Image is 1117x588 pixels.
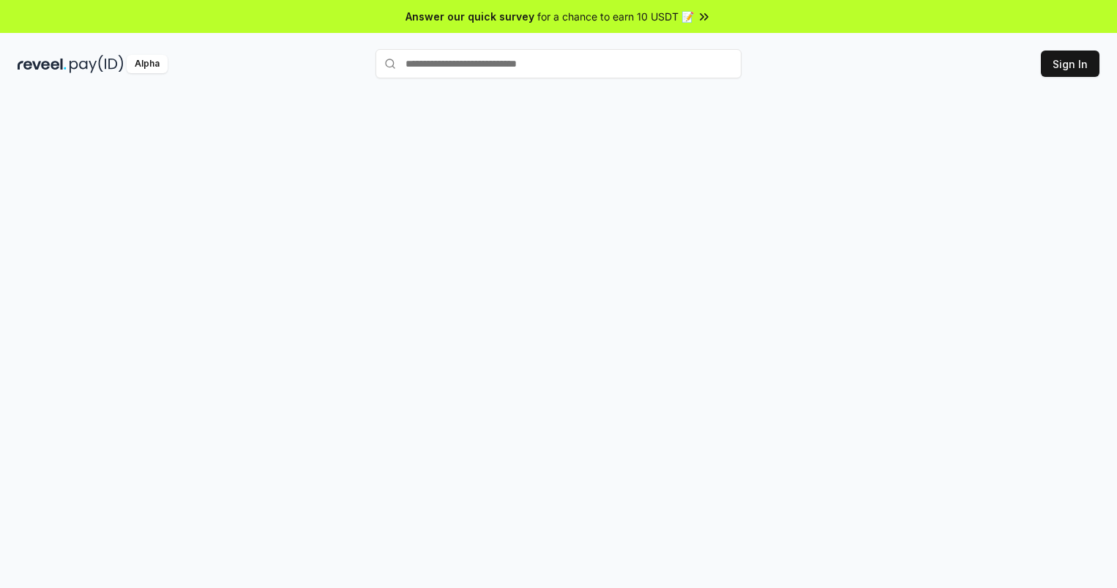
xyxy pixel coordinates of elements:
button: Sign In [1041,51,1099,77]
img: reveel_dark [18,55,67,73]
img: pay_id [70,55,124,73]
span: for a chance to earn 10 USDT 📝 [537,9,694,24]
span: Answer our quick survey [406,9,534,24]
div: Alpha [127,55,168,73]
